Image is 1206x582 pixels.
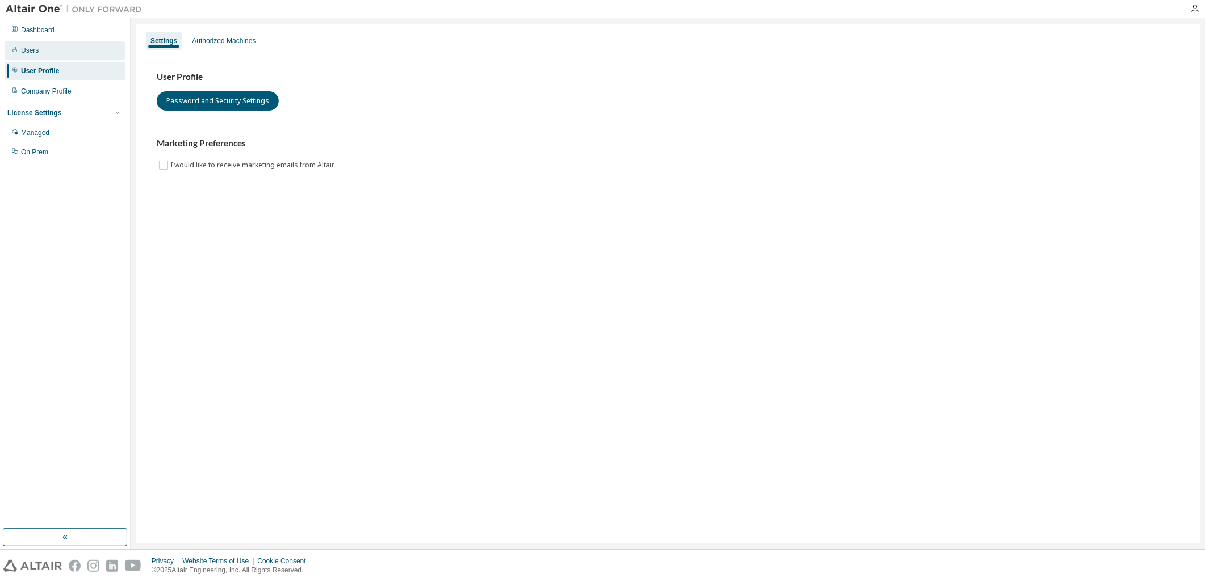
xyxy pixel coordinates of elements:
img: altair_logo.svg [3,560,62,572]
div: Dashboard [21,26,55,35]
div: Website Terms of Use [182,556,257,566]
div: Authorized Machines [192,36,256,45]
p: © 2025 Altair Engineering, Inc. All Rights Reserved. [152,566,313,575]
img: instagram.svg [87,560,99,572]
div: Cookie Consent [257,556,312,566]
div: Privacy [152,556,182,566]
h3: Marketing Preferences [157,138,1180,149]
div: User Profile [21,66,59,75]
div: License Settings [7,108,61,117]
img: linkedin.svg [106,560,118,572]
img: Altair One [6,3,148,15]
div: Company Profile [21,87,72,96]
div: Settings [150,36,177,45]
div: Users [21,46,39,55]
h3: User Profile [157,71,1180,83]
img: youtube.svg [125,560,141,572]
img: facebook.svg [69,560,81,572]
label: I would like to receive marketing emails from Altair [170,158,337,172]
div: On Prem [21,147,48,157]
button: Password and Security Settings [157,91,279,111]
div: Managed [21,128,49,137]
